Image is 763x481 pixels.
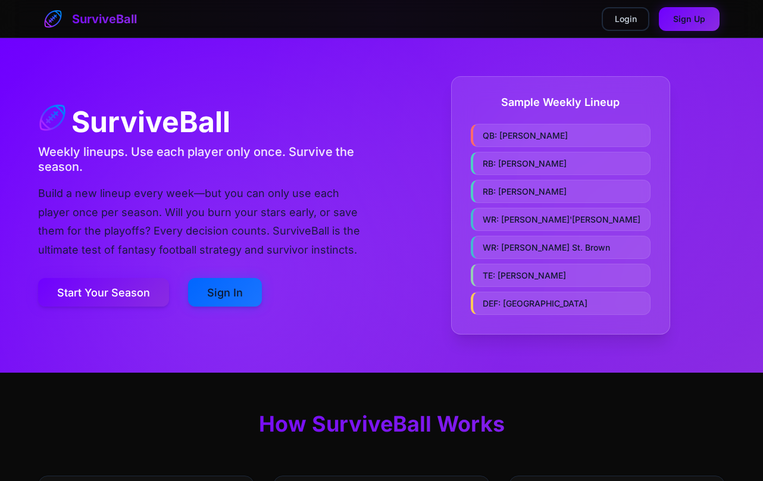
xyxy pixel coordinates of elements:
h3: Sample Weekly Lineup [471,96,651,110]
div: WR: [PERSON_NAME] St. Brown [471,236,651,259]
h2: How SurviveBall Works [38,411,725,438]
span: Weekly lineups. Use each player only once. Survive the season. [38,145,367,174]
div: RB: [PERSON_NAME] [471,180,651,203]
p: Build a new lineup every week—but you can only use each player once per season. Will you burn you... [38,184,367,259]
div: DEF: [GEOGRAPHIC_DATA] [471,292,651,315]
div: RB: [PERSON_NAME] [471,152,651,175]
a: Sign In [188,278,262,307]
div: QB: [PERSON_NAME] [471,124,651,147]
a: SurviveBall [43,10,137,29]
a: Login [602,7,649,31]
div: TE: [PERSON_NAME] [471,264,651,287]
a: Sign Up [659,7,720,31]
div: WR: [PERSON_NAME]'[PERSON_NAME] [471,208,651,231]
h1: SurviveBall [38,104,367,174]
img: SurviveBall [38,104,67,132]
a: Start Your Season [38,278,169,307]
img: SurviveBall [43,10,62,29]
